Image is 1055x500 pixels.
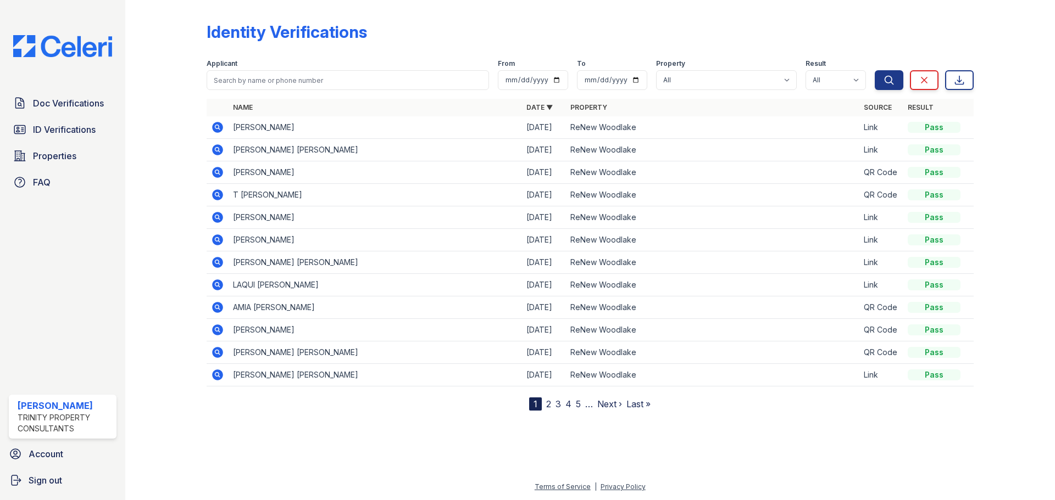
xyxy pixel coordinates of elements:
[207,59,237,68] label: Applicant
[577,59,586,68] label: To
[908,302,960,313] div: Pass
[566,184,859,206] td: ReNew Woodlake
[207,22,367,42] div: Identity Verifications
[656,59,685,68] label: Property
[908,167,960,178] div: Pass
[33,149,76,162] span: Properties
[566,251,859,274] td: ReNew Woodlake
[522,206,566,229] td: [DATE]
[908,189,960,200] div: Pass
[566,206,859,229] td: ReNew Woodlake
[9,171,116,193] a: FAQ
[859,296,903,319] td: QR Code
[556,398,561,409] a: 3
[626,398,651,409] a: Last »
[4,469,121,491] a: Sign out
[33,176,51,189] span: FAQ
[229,116,522,139] td: [PERSON_NAME]
[522,296,566,319] td: [DATE]
[29,474,62,487] span: Sign out
[859,161,903,184] td: QR Code
[522,229,566,251] td: [DATE]
[601,482,646,491] a: Privacy Policy
[229,364,522,386] td: [PERSON_NAME] [PERSON_NAME]
[33,123,96,136] span: ID Verifications
[529,397,542,411] div: 1
[908,324,960,335] div: Pass
[229,274,522,296] td: LAQUI [PERSON_NAME]
[522,341,566,364] td: [DATE]
[859,319,903,341] td: QR Code
[535,482,591,491] a: Terms of Service
[570,103,607,111] a: Property
[859,229,903,251] td: Link
[859,251,903,274] td: Link
[9,145,116,167] a: Properties
[859,364,903,386] td: Link
[29,447,63,460] span: Account
[229,229,522,251] td: [PERSON_NAME]
[908,257,960,268] div: Pass
[207,70,489,90] input: Search by name or phone number
[522,364,566,386] td: [DATE]
[18,399,112,412] div: [PERSON_NAME]
[229,206,522,229] td: [PERSON_NAME]
[859,139,903,161] td: Link
[522,139,566,161] td: [DATE]
[229,251,522,274] td: [PERSON_NAME] [PERSON_NAME]
[566,364,859,386] td: ReNew Woodlake
[229,319,522,341] td: [PERSON_NAME]
[4,35,121,57] img: CE_Logo_Blue-a8612792a0a2168367f1c8372b55b34899dd931a85d93a1a3d3e32e68fde9ad4.png
[566,229,859,251] td: ReNew Woodlake
[522,184,566,206] td: [DATE]
[9,92,116,114] a: Doc Verifications
[566,139,859,161] td: ReNew Woodlake
[908,369,960,380] div: Pass
[233,103,253,111] a: Name
[908,144,960,155] div: Pass
[859,116,903,139] td: Link
[566,274,859,296] td: ReNew Woodlake
[859,206,903,229] td: Link
[522,319,566,341] td: [DATE]
[859,341,903,364] td: QR Code
[908,234,960,245] div: Pass
[565,398,571,409] a: 4
[595,482,597,491] div: |
[908,122,960,133] div: Pass
[566,296,859,319] td: ReNew Woodlake
[859,274,903,296] td: Link
[566,116,859,139] td: ReNew Woodlake
[229,161,522,184] td: [PERSON_NAME]
[229,341,522,364] td: [PERSON_NAME] [PERSON_NAME]
[4,443,121,465] a: Account
[522,274,566,296] td: [DATE]
[229,184,522,206] td: T [PERSON_NAME]
[859,184,903,206] td: QR Code
[566,341,859,364] td: ReNew Woodlake
[229,296,522,319] td: AMIA [PERSON_NAME]
[908,279,960,290] div: Pass
[522,116,566,139] td: [DATE]
[522,251,566,274] td: [DATE]
[908,347,960,358] div: Pass
[498,59,515,68] label: From
[526,103,553,111] a: Date ▼
[229,139,522,161] td: [PERSON_NAME] [PERSON_NAME]
[576,398,581,409] a: 5
[18,412,112,434] div: Trinity Property Consultants
[522,161,566,184] td: [DATE]
[566,319,859,341] td: ReNew Woodlake
[806,59,826,68] label: Result
[585,397,593,411] span: …
[33,97,104,110] span: Doc Verifications
[908,212,960,223] div: Pass
[566,161,859,184] td: ReNew Woodlake
[9,119,116,141] a: ID Verifications
[908,103,934,111] a: Result
[864,103,892,111] a: Source
[546,398,551,409] a: 2
[597,398,622,409] a: Next ›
